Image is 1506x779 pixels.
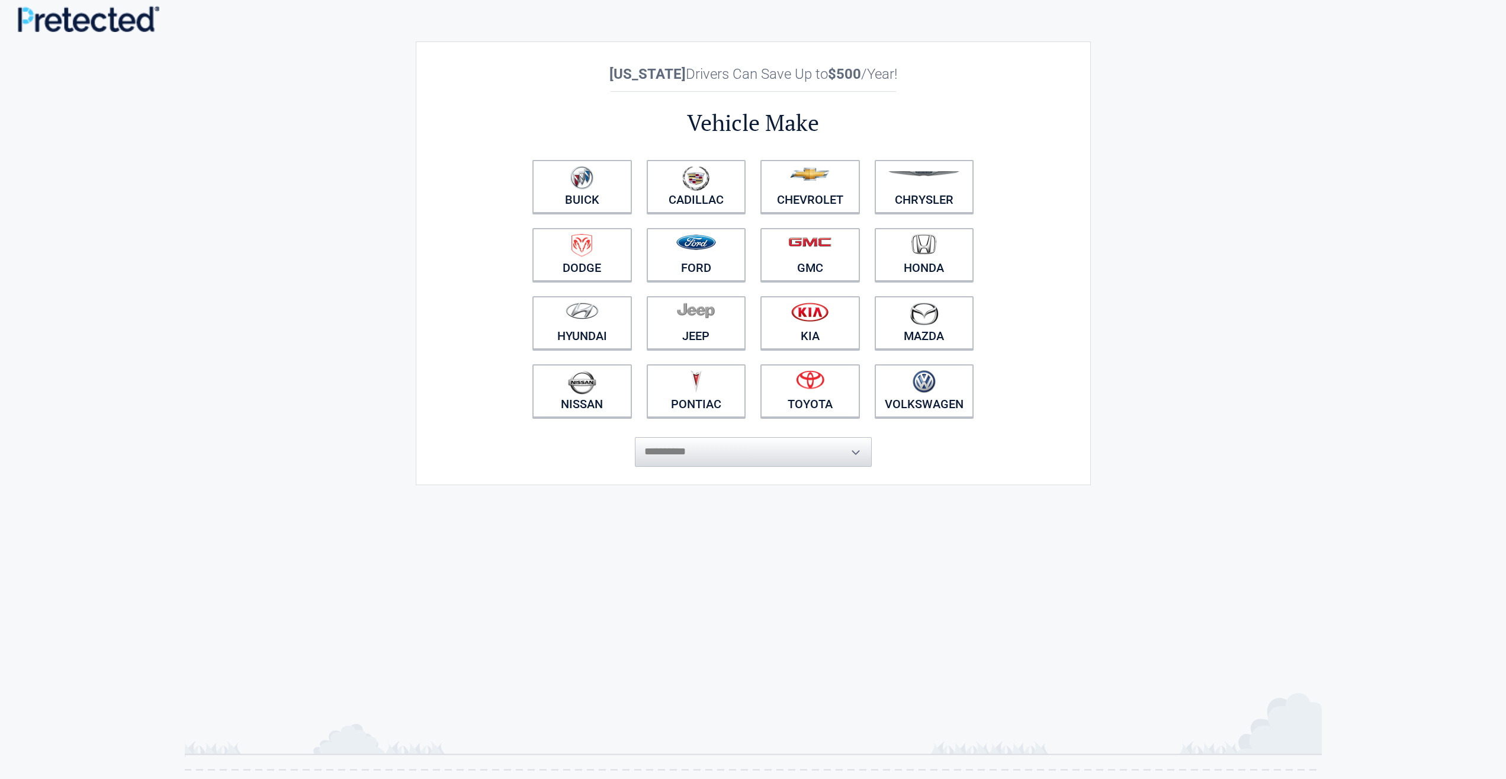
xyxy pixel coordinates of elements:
[690,370,702,393] img: pontiac
[532,296,632,350] a: Hyundai
[791,302,829,322] img: kia
[647,296,746,350] a: Jeep
[888,171,960,177] img: chrysler
[760,228,860,281] a: GMC
[677,302,715,319] img: jeep
[790,168,830,181] img: chevrolet
[913,370,936,393] img: volkswagen
[525,66,981,82] h2: Drivers Can Save Up to /Year
[532,228,632,281] a: Dodge
[568,370,596,395] img: nissan
[570,166,593,190] img: buick
[566,302,599,319] img: hyundai
[18,6,159,31] img: Main Logo
[525,108,981,138] h2: Vehicle Make
[760,160,860,213] a: Chevrolet
[875,160,974,213] a: Chrysler
[909,302,939,325] img: mazda
[911,234,936,255] img: honda
[676,235,716,250] img: ford
[647,228,746,281] a: Ford
[875,296,974,350] a: Mazda
[532,160,632,213] a: Buick
[788,237,831,247] img: gmc
[609,66,686,82] b: [US_STATE]
[875,228,974,281] a: Honda
[647,160,746,213] a: Cadillac
[532,364,632,418] a: Nissan
[647,364,746,418] a: Pontiac
[875,364,974,418] a: Volkswagen
[760,364,860,418] a: Toyota
[571,234,592,257] img: dodge
[760,296,860,350] a: Kia
[796,370,824,389] img: toyota
[828,66,861,82] b: $500
[682,166,709,191] img: cadillac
